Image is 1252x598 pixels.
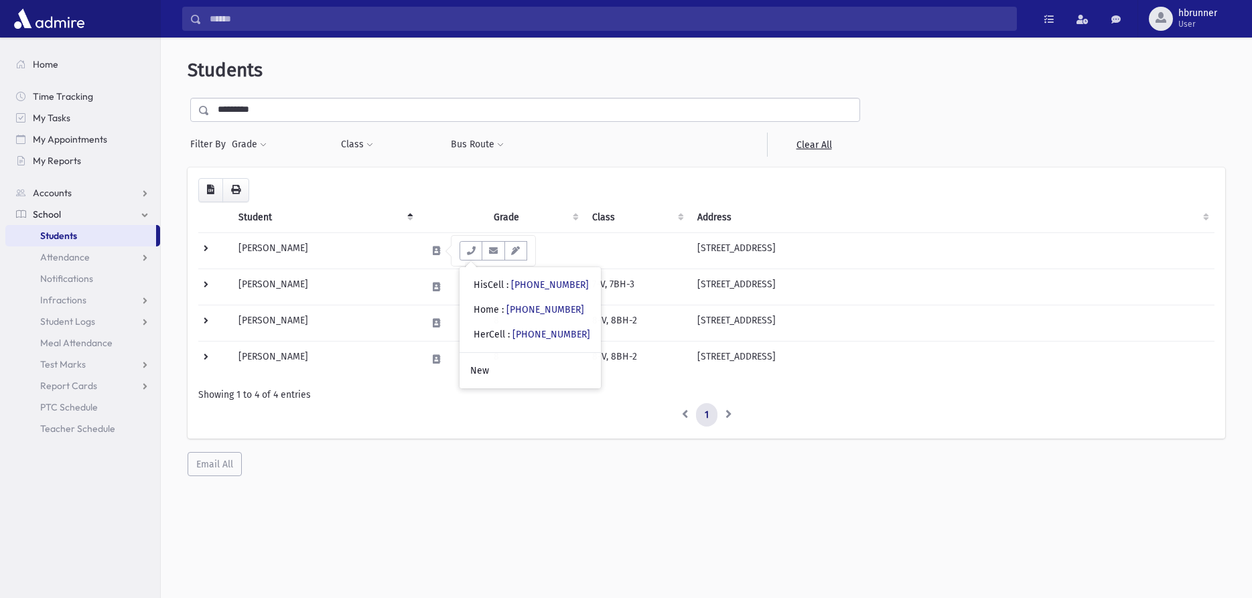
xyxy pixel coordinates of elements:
div: Home [474,303,584,317]
a: Notifications [5,268,160,289]
button: CSV [198,178,223,202]
a: Accounts [5,182,160,204]
span: hbrunner [1178,8,1217,19]
span: My Appointments [33,133,107,145]
a: New [460,358,601,383]
td: [PERSON_NAME] [230,305,418,341]
span: Test Marks [40,358,86,370]
span: Attendance [40,251,90,263]
a: My Reports [5,150,160,171]
td: [PERSON_NAME] [230,341,418,377]
td: [STREET_ADDRESS] [689,305,1214,341]
span: Home [33,58,58,70]
a: Student Logs [5,311,160,332]
span: Teacher Schedule [40,423,115,435]
span: Report Cards [40,380,97,392]
a: Report Cards [5,375,160,396]
td: 8-V, 8BH-2 [584,305,689,341]
div: HerCell [474,327,590,342]
span: Student Logs [40,315,95,327]
td: 7-V, 7BH-3 [584,269,689,305]
span: Accounts [33,187,72,199]
button: Class [340,133,374,157]
button: Email Templates [504,241,527,260]
th: Class: activate to sort column ascending [584,202,689,233]
div: HisCell [474,278,589,292]
span: Notifications [40,273,93,285]
input: Search [202,7,1016,31]
span: Filter By [190,137,231,151]
a: Meal Attendance [5,332,160,354]
a: Infractions [5,289,160,311]
th: Grade: activate to sort column ascending [486,202,584,233]
span: Students [188,59,263,81]
span: : [502,304,504,315]
td: [PERSON_NAME] [230,269,418,305]
span: Students [40,230,77,242]
a: Home [5,54,160,75]
span: Meal Attendance [40,337,113,349]
a: PTC Schedule [5,396,160,418]
span: : [508,329,510,340]
td: 4 [486,232,584,269]
a: Test Marks [5,354,160,375]
td: [STREET_ADDRESS] [689,232,1214,269]
span: Infractions [40,294,86,306]
th: Student: activate to sort column descending [230,202,418,233]
td: 8-V, 8BH-2 [584,341,689,377]
img: AdmirePro [11,5,88,32]
span: PTC Schedule [40,401,98,413]
td: [STREET_ADDRESS] [689,341,1214,377]
a: School [5,204,160,225]
a: Time Tracking [5,86,160,107]
span: My Reports [33,155,81,167]
th: Address: activate to sort column ascending [689,202,1214,233]
a: My Appointments [5,129,160,150]
button: Email All [188,452,242,476]
td: [STREET_ADDRESS] [689,269,1214,305]
a: Attendance [5,246,160,268]
a: Students [5,225,156,246]
a: Clear All [767,133,860,157]
td: [PERSON_NAME] [230,232,418,269]
button: Grade [231,133,267,157]
a: My Tasks [5,107,160,129]
a: 1 [696,403,717,427]
span: School [33,208,61,220]
button: Bus Route [450,133,504,157]
div: Showing 1 to 4 of 4 entries [198,388,1214,402]
span: Time Tracking [33,90,93,102]
span: My Tasks [33,112,70,124]
span: User [1178,19,1217,29]
span: : [506,279,508,291]
a: [PHONE_NUMBER] [512,329,590,340]
a: Teacher Schedule [5,418,160,439]
a: [PHONE_NUMBER] [506,304,584,315]
a: [PHONE_NUMBER] [511,279,589,291]
button: Print [222,178,249,202]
